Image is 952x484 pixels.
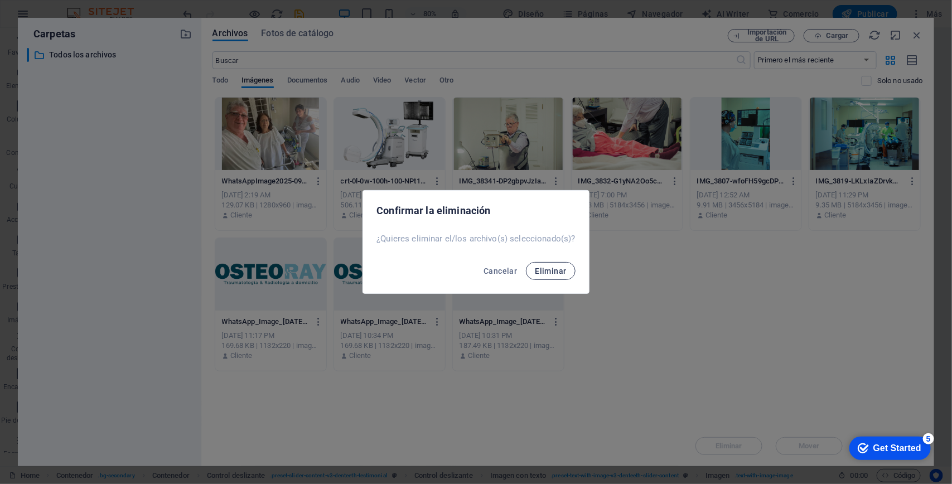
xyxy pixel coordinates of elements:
[6,6,88,29] div: Get Started 5 items remaining, 0% complete
[535,267,566,275] span: Eliminar
[484,267,517,275] span: Cancelar
[80,2,91,13] div: 5
[526,262,575,280] button: Eliminar
[479,262,521,280] button: Cancelar
[30,12,78,22] div: Get Started
[376,204,575,217] h2: Confirmar la eliminación
[376,233,575,244] p: ¿Quieres eliminar el/los archivo(s) seleccionado(s)?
